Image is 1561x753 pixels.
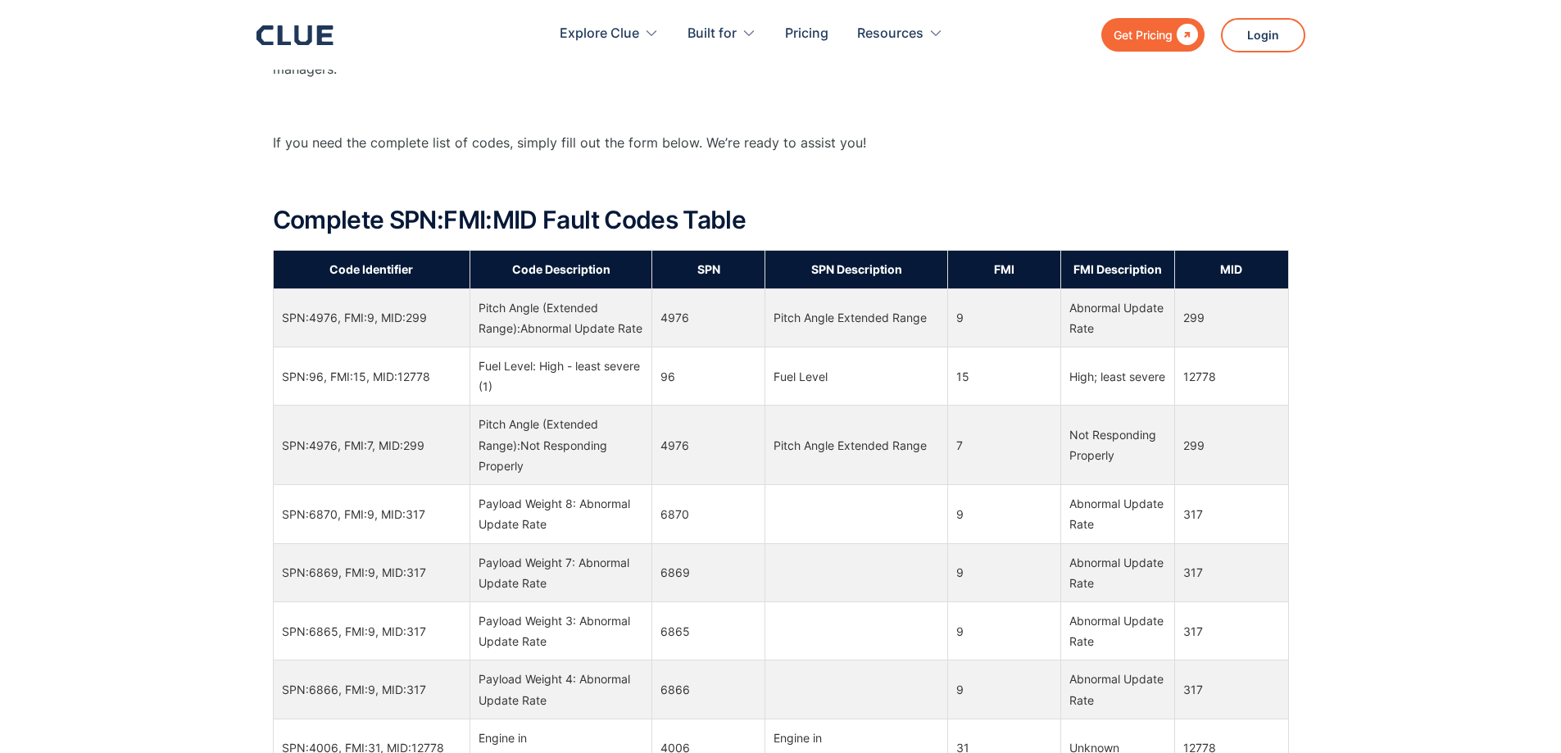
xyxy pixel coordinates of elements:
td: 7 [947,406,1060,485]
div: Resources [857,8,923,60]
td: SPN:6866, FMI:9, MID:317 [273,660,470,719]
div: Built for [687,8,756,60]
div: Payload Weight 8: Abnormal Update Rate [479,493,643,534]
th: Code Identifier [273,251,470,288]
th: SPN [652,251,765,288]
div: Not Responding Properly [1069,424,1167,465]
div:  [1173,25,1198,45]
td: SPN:6865, FMI:9, MID:317 [273,601,470,660]
div: Explore Clue [560,8,659,60]
a: Pricing [785,8,828,60]
td: 6866 [652,660,765,719]
p: ‍ [273,170,1289,190]
td: SPN:4976, FMI:9, MID:299 [273,288,470,347]
td: 317 [1175,485,1288,543]
div: Abnormal Update Rate [1069,610,1167,651]
div: Fuel Level: High - least severe (1) [479,356,643,397]
td: 299 [1175,406,1288,485]
td: SPN:6870, FMI:9, MID:317 [273,485,470,543]
p: ‍ [273,96,1289,116]
th: SPN Description [765,251,947,288]
td: 9 [947,485,1060,543]
h2: Complete SPN:FMI:MID Fault Codes Table [273,206,1289,234]
td: Fuel Level [765,347,947,406]
div: Pitch Angle Extended Range [774,307,938,328]
div: Abnormal Update Rate [1069,297,1167,338]
td: 9 [947,601,1060,660]
th: FMI [947,251,1060,288]
div: Payload Weight 4: Abnormal Update Rate [479,669,643,710]
td: 6865 [652,601,765,660]
th: Code Description [470,251,651,288]
div: Abnormal Update Rate [1069,493,1167,534]
div: Abnormal Update Rate [1069,552,1167,593]
div: Built for [687,8,737,60]
div: Pitch Angle (Extended Range):Abnormal Update Rate [479,297,643,338]
div: Pitch Angle (Extended Range):Not Responding Properly [479,414,643,476]
td: SPN:6869, FMI:9, MID:317 [273,543,470,601]
div: High; least severe [1069,366,1167,387]
td: 317 [1175,660,1288,719]
td: SPN:96, FMI:15, MID:12778 [273,347,470,406]
th: MID [1175,251,1288,288]
td: 6869 [652,543,765,601]
div: Pitch Angle Extended Range [774,435,938,456]
td: 317 [1175,601,1288,660]
a: Login [1221,18,1305,52]
td: 15 [947,347,1060,406]
td: 12778 [1175,347,1288,406]
div: Abnormal Update Rate [1069,669,1167,710]
td: 96 [652,347,765,406]
div: Resources [857,8,943,60]
p: If you need the complete list of codes, simply fill out the form below. We’re ready to assist you! [273,133,1289,153]
td: 4976 [652,406,765,485]
td: 6870 [652,485,765,543]
td: SPN:4976, FMI:7, MID:299 [273,406,470,485]
th: FMI Description [1060,251,1175,288]
td: 317 [1175,543,1288,601]
a: Get Pricing [1101,18,1205,52]
div: Payload Weight 7: Abnormal Update Rate [479,552,643,593]
td: 4976 [652,288,765,347]
td: 9 [947,543,1060,601]
div: Get Pricing [1114,25,1173,45]
div: Explore Clue [560,8,639,60]
td: 299 [1175,288,1288,347]
td: 9 [947,288,1060,347]
div: Payload Weight 3: Abnormal Update Rate [479,610,643,651]
td: 9 [947,660,1060,719]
